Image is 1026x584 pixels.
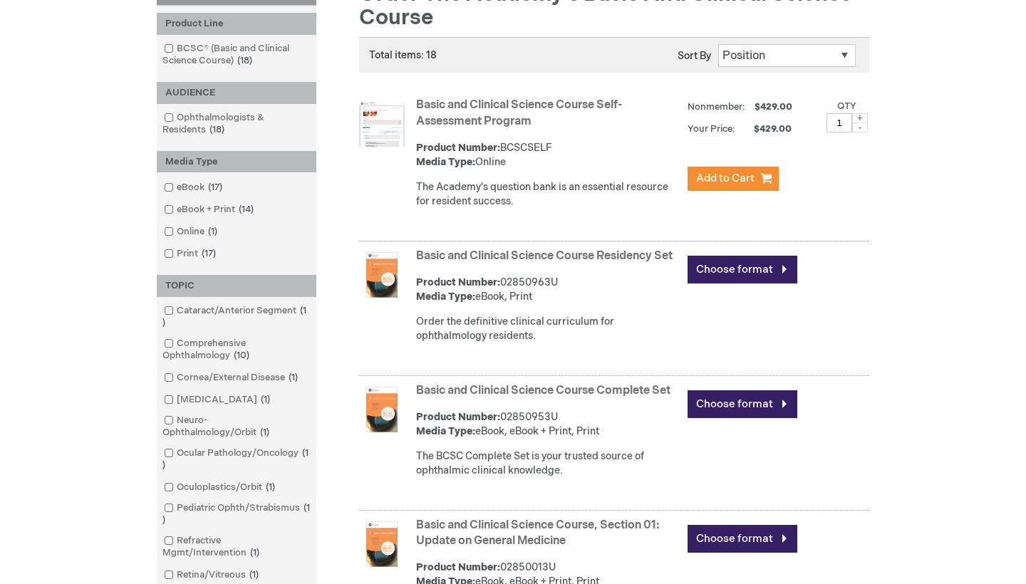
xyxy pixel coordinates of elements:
[416,315,680,343] div: Order the definitive clinical curriculum for ophthalmology residents.
[826,113,852,132] input: Qty
[157,275,316,297] div: TOPIC
[160,534,313,560] a: Refractive Mgmt/Intervention1
[369,49,437,61] span: Total items: 18
[157,13,316,35] div: Product Line
[837,100,856,112] label: Qty
[416,180,680,209] div: The Academy's question bank is an essential resource for resident success.
[416,142,500,154] strong: Product Number:
[688,256,797,283] a: Choose format
[416,410,680,439] div: 02850953U eBook, eBook + Print, Print
[416,276,500,288] strong: Product Number:
[160,481,281,494] a: Oculoplastics/Orbit1
[678,50,711,62] label: Sort By
[737,123,794,135] span: $429.00
[688,123,735,135] strong: Your Price:
[234,55,256,66] span: 18
[359,252,405,298] img: Basic and Clinical Science Course Residency Set
[359,387,405,432] img: Basic and Clinical Science Course Complete Set
[160,337,313,363] a: Comprehensive Ophthalmology10
[416,518,659,548] a: Basic and Clinical Science Course, Section 01: Update on General Medicine
[162,447,309,471] span: 1
[198,248,219,259] span: 17
[160,414,313,439] a: Neuro-Ophthalmology/Orbit1
[688,390,797,418] a: Choose format
[359,101,405,147] img: Basic and Clinical Science Course Self-Assessment Program
[285,372,301,383] span: 1
[416,249,673,263] a: Basic and Clinical Science Course Residency Set
[204,226,221,237] span: 1
[416,561,500,573] strong: Product Number:
[256,427,273,438] span: 1
[204,182,226,193] span: 17
[157,82,316,104] div: AUDIENCE
[416,276,680,304] div: 02850963U eBook, Print
[235,204,257,215] span: 14
[688,98,745,116] strong: Nonmember:
[206,124,228,135] span: 18
[246,569,262,580] span: 1
[696,172,755,185] span: Add to Cart
[688,525,797,553] a: Choose format
[416,141,680,170] div: BCSCSELF Online
[416,411,500,423] strong: Product Number:
[160,203,259,217] a: eBook + Print14
[257,394,274,405] span: 1
[162,502,310,526] span: 1
[160,447,313,472] a: Ocular Pathology/Oncology1
[416,156,475,168] strong: Media Type:
[230,350,253,361] span: 10
[752,101,794,113] span: $429.00
[157,151,316,173] div: Media Type
[160,225,223,239] a: Online1
[359,521,405,567] img: Basic and Clinical Science Course, Section 01: Update on General Medicine
[688,167,779,191] button: Add to Cart
[416,449,680,478] div: The BCSC Complete Set is your trusted source of ophthalmic clinical knowledge.
[416,98,622,128] a: Basic and Clinical Science Course Self-Assessment Program
[160,247,222,261] a: Print17
[160,181,228,194] a: eBook17
[416,425,475,437] strong: Media Type:
[416,291,475,303] strong: Media Type:
[160,42,313,68] a: BCSC® (Basic and Clinical Science Course)18
[262,481,279,493] span: 1
[160,111,313,137] a: Ophthalmologists & Residents18
[416,384,670,397] a: Basic and Clinical Science Course Complete Set
[162,305,306,328] span: 1
[160,568,264,582] a: Retina/Vitreous1
[160,393,276,407] a: [MEDICAL_DATA]1
[160,501,313,527] a: Pediatric Ophth/Strabismus1
[160,304,313,330] a: Cataract/Anterior Segment1
[247,547,263,558] span: 1
[160,371,304,385] a: Cornea/External Disease1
